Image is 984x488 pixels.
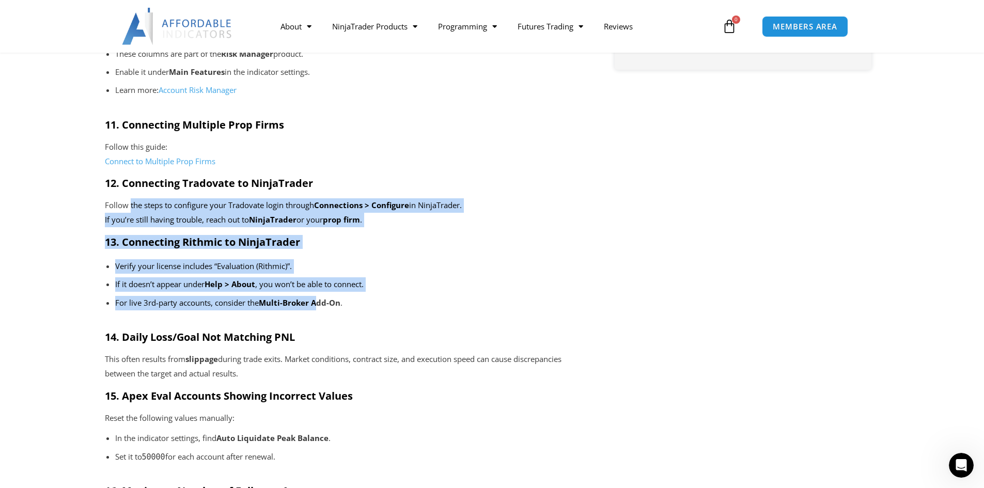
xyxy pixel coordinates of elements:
p: Enable it under in the indicator settings. [115,65,568,80]
strong: 13. Connecting Rithmic to NinjaTrader [105,235,300,249]
a: NinjaTrader Products [322,14,428,38]
strong: Risk Manager [221,49,273,59]
a: MEMBERS AREA [762,16,848,37]
span: MEMBERS AREA [773,23,837,30]
p: Learn more: [115,83,568,98]
code: 50000 [142,452,165,462]
nav: Menu [270,14,720,38]
p: Follow this guide: [105,140,579,169]
a: Programming [428,14,507,38]
a: Connect to Multiple Prop Firms [105,156,215,166]
strong: Auto Liquidate Peak Balance [216,433,329,443]
p: Verify your license includes “Evaluation (Rithmic)”. [115,259,568,274]
a: Futures Trading [507,14,593,38]
p: Reset the following values manually: [105,411,579,426]
p: Follow the steps to configure your Tradovate login through in NinjaTrader. If you’re still having... [105,198,579,227]
a: Account Risk Manager [159,85,237,95]
strong: 12. Connecting Tradovate to NinjaTrader [105,176,313,190]
p: Set it to for each account after renewal. [115,450,568,464]
strong: 11. Connecting Multiple Prop Firms [105,118,284,132]
iframe: Intercom live chat [949,453,974,478]
p: For live 3rd-party accounts, consider the . [115,296,568,310]
strong: slippage [185,354,218,364]
img: LogoAI | Affordable Indicators – NinjaTrader [122,8,233,45]
strong: 14. Daily Loss/Goal Not Matching PNL [105,330,295,344]
p: In the indicator settings, find . [115,431,568,446]
a: Reviews [593,14,643,38]
strong: Help > About [205,279,255,289]
a: About [270,14,322,38]
span: 0 [732,15,740,24]
p: If it doesn’t appear under , you won’t be able to connect. [115,277,568,292]
strong: prop firm [323,214,360,225]
p: This often results from during trade exits. Market conditions, contract size, and execution speed... [105,352,579,381]
strong: Connections > Configure [314,200,409,210]
strong: 15. Apex Eval Accounts Showing Incorrect Values [105,389,353,403]
strong: Main Features [169,67,225,77]
p: These columns are part of the product. [115,47,568,61]
strong: Multi-Broker Add-On [259,297,340,308]
a: 0 [707,11,752,41]
strong: NinjaTrader [249,214,296,225]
